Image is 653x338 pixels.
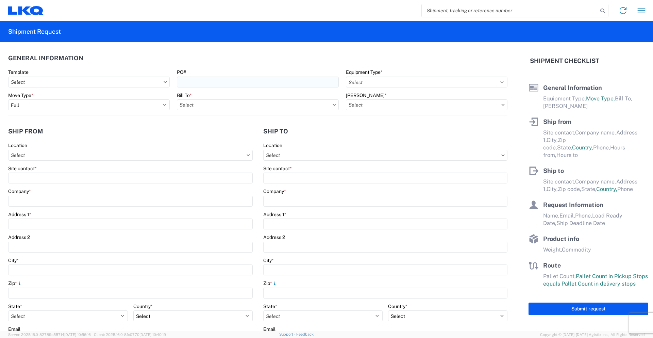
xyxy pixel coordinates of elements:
input: Select [177,99,338,110]
span: Company name, [575,129,616,136]
span: Phone [617,186,633,192]
span: Equipment Type, [543,95,586,102]
label: Location [263,142,282,148]
span: Phone, [593,144,610,151]
span: Copyright © [DATE]-[DATE] Agistix Inc., All Rights Reserved [540,332,645,338]
span: Server: 2025.16.0-82789e55714 [8,333,91,337]
span: Site contact, [543,178,575,185]
label: Zip [263,280,278,286]
input: Select [263,150,507,161]
input: Select [346,99,507,110]
h2: Shipment Checklist [530,57,599,65]
span: Site contact, [543,129,575,136]
label: Company [8,188,31,194]
span: Country, [572,144,593,151]
span: Product info [543,235,579,242]
span: Country, [596,186,617,192]
span: Weight, [543,246,562,253]
h2: Shipment Request [8,28,61,36]
span: Client: 2025.16.0-8fc0770 [94,333,166,337]
label: [PERSON_NAME] [346,92,387,98]
span: Email, [559,212,575,219]
h2: Ship to [263,128,288,135]
span: Commodity [562,246,591,253]
span: City, [547,137,558,143]
label: Address 1 [8,211,31,218]
label: Address 2 [263,234,285,240]
label: City [263,257,274,263]
label: Template [8,69,29,75]
label: Site contact [8,165,37,172]
span: Pallet Count, [543,273,576,279]
span: Company name, [575,178,616,185]
span: Hours to [556,152,578,158]
label: Email [8,326,20,332]
span: Ship from [543,118,571,125]
label: Location [8,142,27,148]
label: Country [133,303,153,309]
input: Select [8,77,170,87]
span: [DATE] 10:40:19 [139,333,166,337]
label: Move Type [8,92,33,98]
span: State, [581,186,596,192]
span: Bill To, [615,95,632,102]
a: Support [279,332,296,336]
label: Company [263,188,286,194]
button: Submit request [529,303,648,315]
label: Zip [8,280,22,286]
h2: Ship from [8,128,43,135]
a: Feedback [296,332,314,336]
span: Name, [543,212,559,219]
span: [DATE] 10:56:16 [64,333,91,337]
label: State [8,303,22,309]
span: Ship to [543,167,564,174]
span: Pallet Count in Pickup Stops equals Pallet Count in delivery stops [543,273,648,287]
label: PO# [177,69,186,75]
label: Country [388,303,407,309]
h2: General Information [8,55,83,62]
label: Bill To [177,92,192,98]
label: Equipment Type [346,69,383,75]
label: Email [263,326,275,332]
span: Zip code, [558,186,581,192]
span: State, [557,144,572,151]
span: Phone, [575,212,592,219]
input: Select [8,150,253,161]
span: General Information [543,84,602,91]
span: Ship Deadline Date [556,220,605,226]
label: State [263,303,277,309]
input: Shipment, tracking or reference number [422,4,598,17]
span: City, [547,186,558,192]
span: Move Type, [586,95,615,102]
label: City [8,257,19,263]
span: Request Information [543,201,603,208]
label: Address 1 [263,211,286,218]
span: [PERSON_NAME] [543,103,588,109]
label: Address 2 [8,234,30,240]
label: Site contact [263,165,292,172]
span: Route [543,262,561,269]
